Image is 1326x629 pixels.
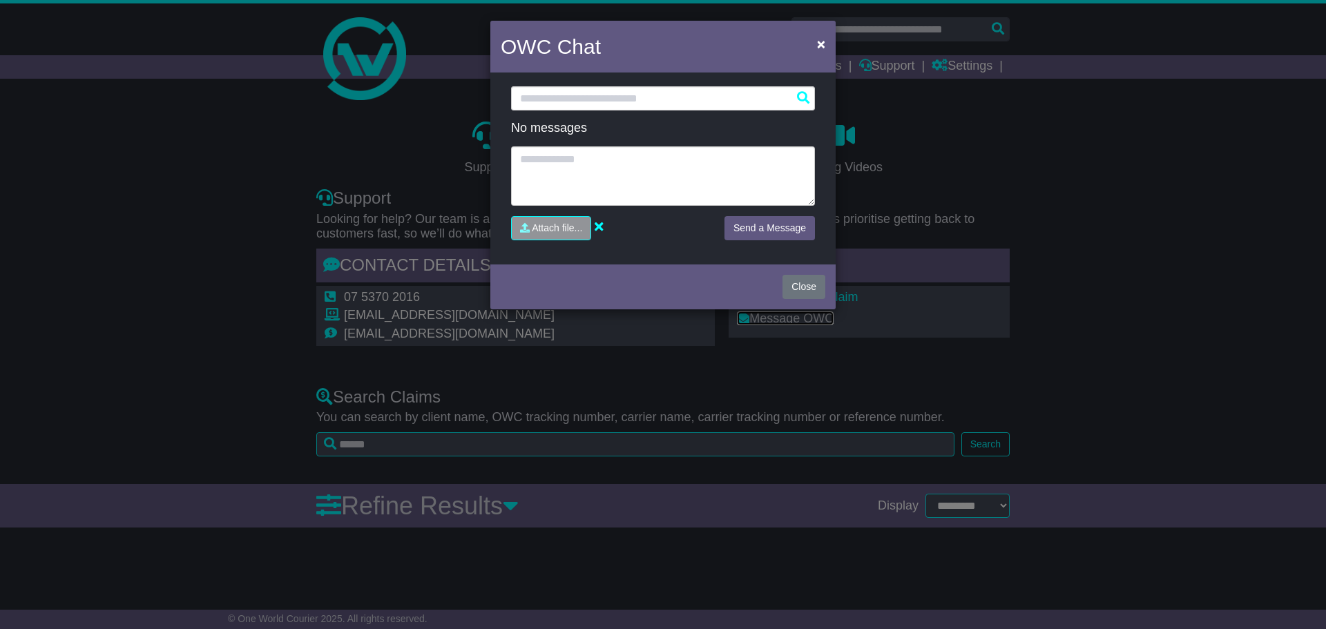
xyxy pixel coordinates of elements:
[501,31,601,62] h4: OWC Chat
[817,36,825,52] span: ×
[724,216,815,240] button: Send a Message
[511,121,815,136] p: No messages
[810,30,832,58] button: Close
[782,275,825,299] button: Close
